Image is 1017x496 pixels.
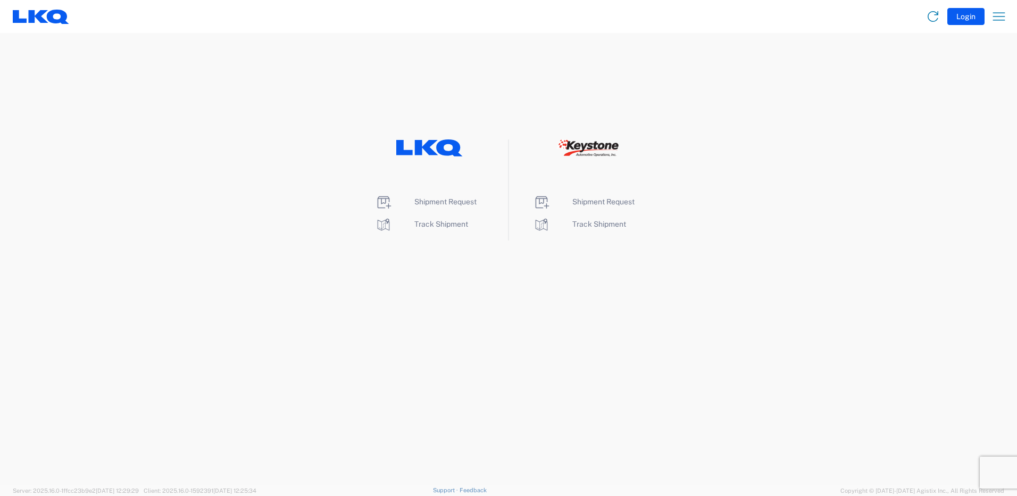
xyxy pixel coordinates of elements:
a: Track Shipment [375,220,468,228]
span: Client: 2025.16.0-1592391 [144,487,256,494]
a: Track Shipment [533,220,626,228]
span: Track Shipment [572,220,626,228]
span: Track Shipment [414,220,468,228]
a: Feedback [460,487,487,493]
span: [DATE] 12:29:29 [96,487,139,494]
span: Server: 2025.16.0-1ffcc23b9e2 [13,487,139,494]
button: Login [947,8,985,25]
span: [DATE] 12:25:34 [213,487,256,494]
span: Shipment Request [414,197,477,206]
a: Shipment Request [375,197,477,206]
a: Shipment Request [533,197,635,206]
a: Support [433,487,460,493]
span: Copyright © [DATE]-[DATE] Agistix Inc., All Rights Reserved [840,486,1004,495]
span: Shipment Request [572,197,635,206]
